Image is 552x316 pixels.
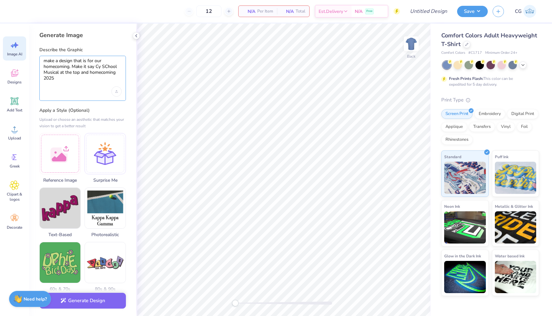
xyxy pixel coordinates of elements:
div: Vinyl [497,122,515,132]
img: Puff Ink [495,162,537,194]
img: Standard [444,162,486,194]
div: Applique [441,122,467,132]
strong: Need help? [24,296,47,302]
span: Reference Image [39,177,81,184]
strong: Fresh Prints Flash: [449,76,483,81]
span: Clipart & logos [4,192,25,202]
span: Text-Based [39,231,81,238]
div: Back [407,53,415,59]
span: # C1717 [468,50,482,56]
span: Free [366,9,373,14]
span: Comfort Colors [441,50,465,56]
span: Per Item [257,8,273,15]
img: Glow in the Dark Ink [444,261,486,293]
textarea: make a design that is for our homecoming. Make it say Cy SChool Musical at the top and homecoming... [44,58,122,81]
a: CG [512,5,539,18]
span: Est. Delivery [319,8,343,15]
span: Surprise Me [85,177,126,184]
span: Image AI [7,52,22,57]
div: Foil [517,122,532,132]
span: Puff Ink [495,153,508,160]
div: Rhinestones [441,135,473,145]
img: Metallic & Glitter Ink [495,211,537,244]
span: Water based Ink [495,253,525,259]
span: Upload [8,136,21,141]
img: Carlee Gerke [523,5,536,18]
div: Screen Print [441,109,473,119]
span: CG [515,8,522,15]
img: Text-Based [40,188,80,228]
span: Neon Ink [444,203,460,210]
span: Designs [7,80,22,85]
span: Add Text [7,108,22,113]
div: This color can be expedited for 5 day delivery. [449,76,528,87]
img: 80s & 90s [85,242,126,283]
label: Describe the Graphic [39,47,126,53]
span: Greek [10,164,20,169]
span: Metallic & Glitter Ink [495,203,533,210]
button: Save [457,6,488,17]
img: Neon Ink [444,211,486,244]
div: Upload image [111,86,122,97]
span: Glow in the Dark Ink [444,253,481,259]
span: Decorate [7,225,22,230]
span: N/A [355,8,363,15]
img: 60s & 70s [40,242,80,283]
img: Photorealistic [85,188,126,228]
div: Generate Image [39,31,126,39]
span: Photorealistic [85,231,126,238]
img: Back [405,37,418,50]
div: Print Type [441,96,539,104]
div: Accessibility label [232,300,239,306]
div: Embroidery [475,109,505,119]
input: Untitled Design [405,5,452,18]
div: Upload or choose an aesthetic that matches your vision to get a better result [39,116,126,129]
img: Water based Ink [495,261,537,293]
label: Apply a Style (Optional) [39,107,126,114]
span: Standard [444,153,461,160]
span: N/A [242,8,255,15]
div: Transfers [469,122,495,132]
span: Comfort Colors Adult Heavyweight T-Shirt [441,32,537,48]
span: N/A [281,8,294,15]
button: Generate Design [39,293,126,309]
div: Digital Print [507,109,538,119]
input: – – [196,5,221,17]
span: Total [296,8,305,15]
span: Minimum Order: 24 + [485,50,517,56]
